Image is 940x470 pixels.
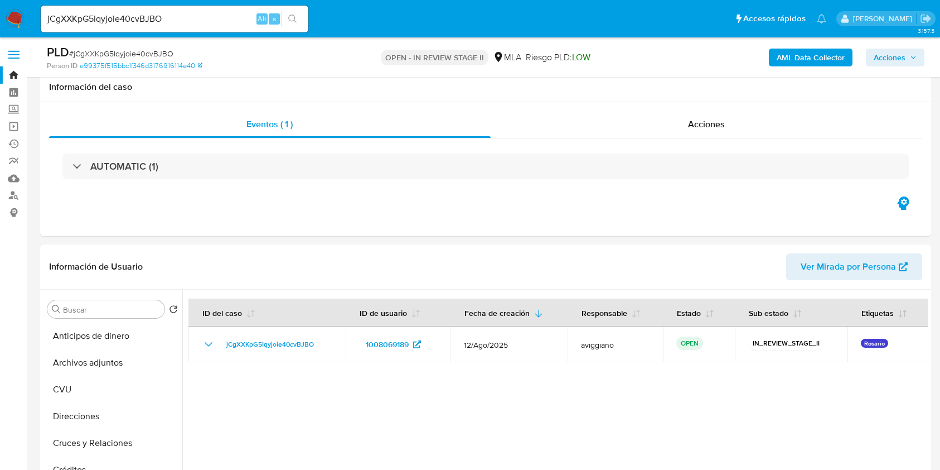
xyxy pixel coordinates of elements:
button: AML Data Collector [769,49,852,66]
div: MLA [493,51,521,64]
span: Ver Mirada por Persona [801,253,896,280]
b: PLD [47,43,69,61]
button: Anticipos de dinero [43,323,182,349]
span: LOW [572,51,590,64]
a: Salir [920,13,932,25]
div: AUTOMATIC (1) [62,154,909,179]
a: e99375f515bbc1f346d3176916114e40 [80,61,202,71]
input: Buscar [63,305,160,315]
b: AML Data Collector [777,49,845,66]
h1: Información de Usuario [49,261,143,272]
span: # jCgXXKpG5Iqyjoie40cvBJBO [69,48,173,59]
button: Acciones [866,49,924,66]
span: Acciones [874,49,905,66]
h3: AUTOMATIC (1) [90,160,158,172]
button: Direcciones [43,403,182,430]
input: Buscar usuario o caso... [41,12,308,26]
span: s [273,13,276,24]
button: CVU [43,376,182,403]
button: Cruces y Relaciones [43,430,182,457]
span: Riesgo PLD: [526,51,590,64]
span: Alt [258,13,267,24]
button: Archivos adjuntos [43,349,182,376]
span: Acciones [688,118,725,131]
button: Buscar [52,305,61,314]
b: Person ID [47,61,77,71]
p: agustina.viggiano@mercadolibre.com [853,13,916,24]
button: Volver al orden por defecto [169,305,178,317]
span: Accesos rápidos [743,13,806,25]
p: OPEN - IN REVIEW STAGE II [381,50,488,65]
h1: Información del caso [49,81,922,93]
button: search-icon [281,11,304,27]
span: Eventos ( 1 ) [246,118,293,131]
button: Ver Mirada por Persona [786,253,922,280]
a: Notificaciones [817,14,826,23]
